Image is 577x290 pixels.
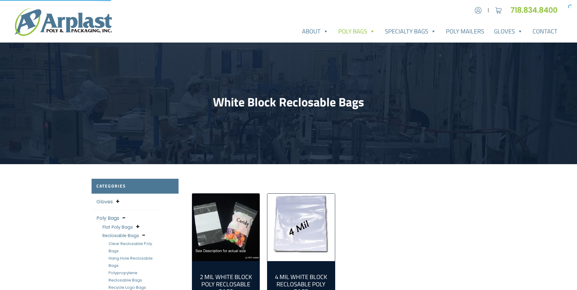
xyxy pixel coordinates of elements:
a: 718.834.8400 [510,5,562,15]
a: Visit product category 4 Mil White Block Reclosable Poly Bags [267,194,335,261]
img: 2 Mil White Block Poly Reclosable Bags [192,194,260,261]
a: Polypropylene Reclosable Bags [109,270,142,283]
a: About [297,25,333,37]
a: Flat Poly Bags [103,224,133,230]
span: | [488,7,489,14]
a: Hang Hole Reclosable Bags [109,255,153,268]
img: 4 Mil White Block Reclosable Poly Bags [267,194,335,261]
a: Visit product category 2 Mil White Block Poly Reclosable Bags [192,194,260,261]
a: Reclosable Bags [103,233,139,239]
a: Contact [528,25,562,37]
a: Specialty Bags [380,25,441,37]
a: Gloves [96,198,113,205]
a: Poly Bags [96,215,119,222]
a: Poly Mailers [441,25,489,37]
a: Gloves [489,25,528,37]
a: Poly Bags [333,25,380,37]
h2: Categories [92,179,179,194]
a: Clear Reclosable Poly Bags [109,241,152,254]
img: logo [15,8,112,36]
h1: White Block Reclosable Bags [92,95,486,109]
